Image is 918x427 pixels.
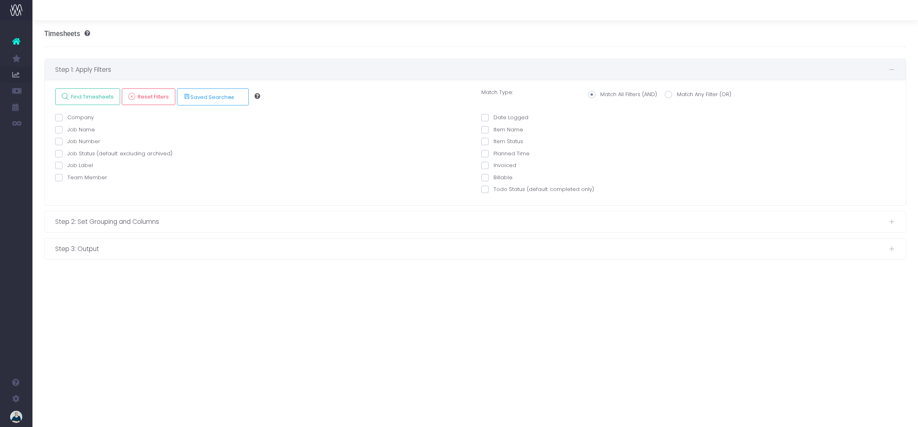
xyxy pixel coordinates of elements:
span: Step 1: Apply Filters [55,64,889,75]
label: Todo Status (default: completed only) [481,185,594,193]
label: Match All Filters (AND) [588,90,657,99]
h3: Timesheets [44,30,90,38]
label: Job Name [55,126,95,134]
label: Item Name [481,126,523,134]
label: Match Any Filter (OR) [665,90,731,99]
span: Step 2: Set Grouping and Columns [55,217,889,227]
label: Job Status (default: excluding archived) [55,150,172,158]
button: Saved Searches [177,88,249,105]
label: Invoiced [481,161,516,170]
a: Find Timesheets [55,88,120,105]
label: Item Status [481,137,523,146]
label: Match Type: [475,88,582,98]
label: Billable [481,174,513,182]
label: Date Logged [481,114,528,122]
label: Team Member [55,174,107,182]
span: Step 3: Output [55,244,889,254]
span: Saved Searches [183,93,234,101]
label: Job Number [55,137,100,146]
img: images/default_profile_image.png [10,411,22,423]
label: Company [55,114,94,122]
a: Reset Filters [122,88,175,105]
label: Job Label [55,161,93,170]
span: Find Timesheets [69,93,114,100]
label: Planned Time [481,150,530,158]
span: Reset Filters [135,93,169,100]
